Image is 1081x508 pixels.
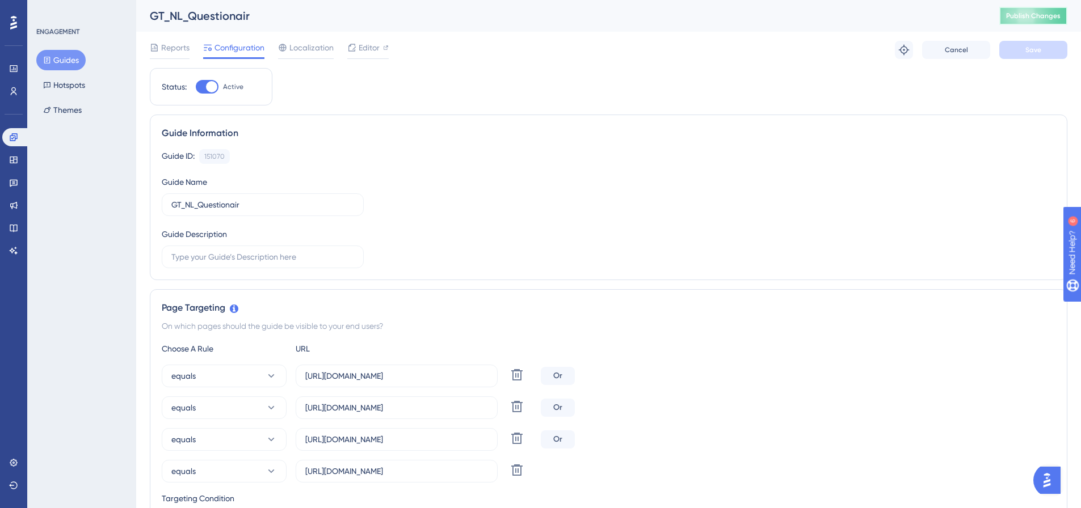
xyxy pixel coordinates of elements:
[171,198,354,211] input: Type your Guide’s Name here
[79,6,82,15] div: 6
[541,399,575,417] div: Or
[171,251,354,263] input: Type your Guide’s Description here
[162,301,1055,315] div: Page Targeting
[162,428,287,451] button: equals
[1006,11,1061,20] span: Publish Changes
[36,75,92,95] button: Hotspots
[36,27,79,36] div: ENGAGEMENT
[162,396,287,419] button: equals
[171,464,196,478] span: equals
[162,319,1055,333] div: On which pages should the guide be visible to your end users?
[27,3,71,16] span: Need Help?
[305,433,488,446] input: yourwebsite.com/path
[36,100,89,120] button: Themes
[289,41,334,54] span: Localization
[171,401,196,414] span: equals
[204,152,225,161] div: 151070
[296,342,420,355] div: URL
[161,41,190,54] span: Reports
[1025,45,1041,54] span: Save
[36,50,86,70] button: Guides
[541,430,575,448] div: Or
[223,82,243,91] span: Active
[162,342,287,355] div: Choose A Rule
[541,367,575,385] div: Or
[162,492,1055,505] div: Targeting Condition
[162,365,287,387] button: equals
[162,126,1055,140] div: Guide Information
[305,370,488,382] input: yourwebsite.com/path
[999,41,1067,59] button: Save
[305,401,488,414] input: yourwebsite.com/path
[150,8,971,24] div: GT_NL_Questionair
[922,41,990,59] button: Cancel
[162,80,187,94] div: Status:
[945,45,968,54] span: Cancel
[162,460,287,482] button: equals
[999,7,1067,25] button: Publish Changes
[162,149,195,164] div: Guide ID:
[214,41,264,54] span: Configuration
[162,227,227,241] div: Guide Description
[171,433,196,446] span: equals
[171,369,196,383] span: equals
[162,175,207,189] div: Guide Name
[305,465,488,477] input: yourwebsite.com/path
[1033,463,1067,497] iframe: UserGuiding AI Assistant Launcher
[359,41,380,54] span: Editor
